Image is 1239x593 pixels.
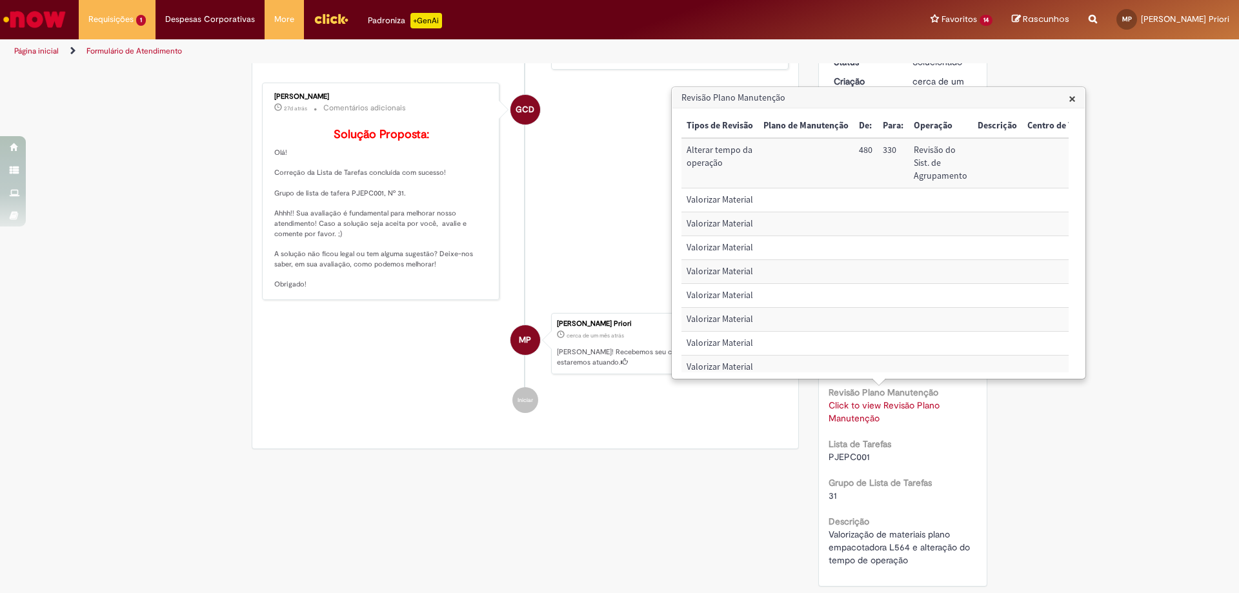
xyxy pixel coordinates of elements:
h3: Revisão Plano Manutenção [672,88,1085,108]
td: Centro de Trabalho: [1022,138,1109,188]
td: Operação: [909,284,972,308]
span: cerca de um mês atrás [912,75,964,100]
td: De:: [854,284,878,308]
td: Tipos de Revisão: Valorizar Material [681,284,758,308]
td: Centro de Trabalho: [1022,188,1109,212]
div: [PERSON_NAME] Priori [557,320,781,328]
td: Centro de Trabalho: [1022,236,1109,260]
td: Centro de Trabalho: [1022,356,1109,379]
time: 28/08/2025 20:27:05 [567,332,624,339]
td: Tipos de Revisão: Valorizar Material [681,332,758,356]
ul: Trilhas de página [10,39,816,63]
td: Tipos de Revisão: Valorizar Material [681,236,758,260]
p: Olá! Correção da Lista de Tarefas concluída com sucesso! Grupo de lista de tafera PJEPC001, Nº 31... [274,128,489,290]
th: De: [854,114,878,138]
td: De:: [854,188,878,212]
a: Click to view Revisão Plano Manutenção [829,399,940,424]
th: Plano de Manutenção [758,114,854,138]
span: 1 [136,15,146,26]
td: Centro de Trabalho: [1022,308,1109,332]
span: × [1069,90,1076,107]
td: Plano de Manutenção: [758,212,854,236]
td: Descrição: [972,260,1022,284]
span: Requisições [88,13,134,26]
td: Plano de Manutenção: [758,356,854,379]
td: Tipos de Revisão: Valorizar Material [681,356,758,379]
td: Plano de Manutenção: [758,308,854,332]
td: Para:: [878,308,909,332]
div: Gabriel Cristino De Oliveira [510,95,540,125]
td: Tipos de Revisão: Valorizar Material [681,212,758,236]
th: Para: [878,114,909,138]
dt: Criação [824,75,903,88]
span: GCD [516,94,534,125]
td: Tipos de Revisão: Valorizar Material [681,308,758,332]
td: Plano de Manutenção: [758,260,854,284]
td: Descrição: [972,332,1022,356]
td: Operação: [909,236,972,260]
button: Close [1069,92,1076,105]
td: Operação: [909,308,972,332]
td: Para:: [878,212,909,236]
li: Matheus Silva Priori [262,313,789,375]
td: Para:: [878,284,909,308]
td: De:: [854,308,878,332]
span: MP [1122,15,1132,23]
span: More [274,13,294,26]
time: 04/09/2025 09:46:44 [284,105,307,112]
td: Centro de Trabalho: [1022,332,1109,356]
td: De:: [854,332,878,356]
td: Para:: [878,356,909,379]
td: Descrição: [972,308,1022,332]
td: Descrição: [972,284,1022,308]
span: 14 [980,15,992,26]
td: Operação: [909,260,972,284]
td: Centro de Trabalho: [1022,212,1109,236]
span: Rascunhos [1023,13,1069,25]
td: Descrição: [972,188,1022,212]
span: PJEPC001 [829,451,870,463]
b: Revisão Plano Manutenção [829,387,938,398]
span: Despesas Corporativas [165,13,255,26]
td: Operação: [909,212,972,236]
span: Valorização de materiais plano empacotadora L564 e alteração do tempo de operação [829,528,972,566]
a: Formulário de Atendimento [86,46,182,56]
p: [PERSON_NAME]! Recebemos seu chamado R13460026 e em breve estaremos atuando. [557,347,781,367]
b: Lista de Tarefas [829,438,891,450]
time: 28/08/2025 20:27:05 [912,75,964,100]
span: 31 [829,490,837,501]
td: De:: 480 [854,138,878,188]
span: 27d atrás [284,105,307,112]
img: click_logo_yellow_360x200.png [314,9,348,28]
span: Favoritos [942,13,977,26]
span: MP [519,325,531,356]
td: Plano de Manutenção: [758,332,854,356]
td: Para:: [878,332,909,356]
b: Grupo de Lista de Tarefas [829,477,932,488]
td: Descrição: [972,356,1022,379]
td: De:: [854,356,878,379]
td: Tipos de Revisão: Alterar tempo da operação [681,138,758,188]
div: 28/08/2025 20:27:05 [912,75,972,101]
th: Descrição [972,114,1022,138]
div: Padroniza [368,13,442,28]
p: +GenAi [410,13,442,28]
td: Descrição: [972,236,1022,260]
td: De:: [854,260,878,284]
th: Operação [909,114,972,138]
span: [PERSON_NAME] Priori [1141,14,1229,25]
td: Plano de Manutenção: [758,188,854,212]
td: Descrição: [972,138,1022,188]
div: Revisão Plano Manutenção [671,86,1086,379]
td: Descrição: [972,212,1022,236]
b: Solução Proposta: [334,127,429,142]
div: Matheus Silva Priori [510,325,540,355]
small: Comentários adicionais [323,103,406,114]
span: cerca de um mês atrás [567,332,624,339]
td: Para:: [878,188,909,212]
td: De:: [854,236,878,260]
div: [PERSON_NAME] [274,93,489,101]
td: Centro de Trabalho: [1022,284,1109,308]
td: Operação: Revisão do Sist. de Agrupamento [909,138,972,188]
td: Para:: [878,260,909,284]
